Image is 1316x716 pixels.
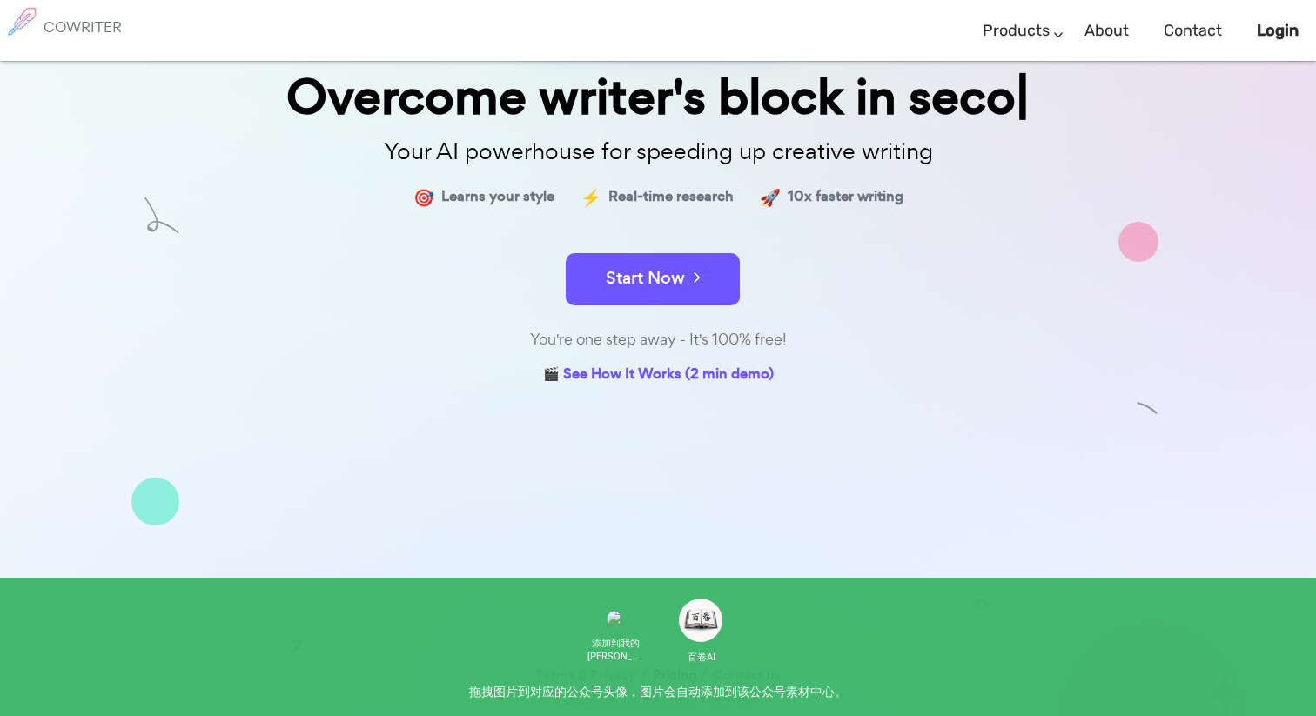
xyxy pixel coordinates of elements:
[223,327,1093,352] div: You're one step away - It's 100% free!
[1257,5,1299,57] a: Login
[543,362,774,389] a: 🎬 See How It Works (2 min demo)
[608,184,734,210] span: Real-time research
[1137,398,1158,419] img: shape
[1084,5,1129,57] a: About
[1164,5,1222,57] a: Contact
[441,184,554,210] span: Learns your style
[144,197,178,233] img: shape
[44,19,122,35] h6: COWRITER
[983,5,1050,57] a: Products
[581,184,601,210] span: ⚡
[223,133,1093,171] p: Your AI powerhouse for speeding up creative writing
[131,478,179,525] img: shape
[413,184,434,210] span: 🎯
[788,184,903,210] span: 10x faster writing
[760,184,781,210] span: 🚀
[566,253,740,305] button: Start Now
[223,72,1093,122] div: Overcome writer's block in seco
[1257,21,1299,40] b: Login
[1118,222,1158,262] img: shape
